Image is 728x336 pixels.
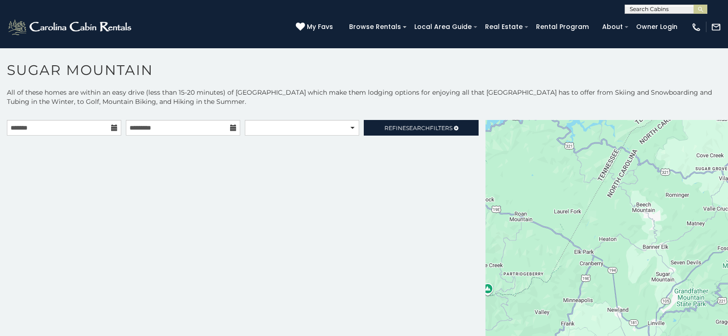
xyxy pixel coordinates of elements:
[364,120,478,136] a: RefineSearchFilters
[632,20,682,34] a: Owner Login
[384,125,452,131] span: Refine Filters
[344,20,406,34] a: Browse Rentals
[296,22,335,32] a: My Favs
[531,20,593,34] a: Rental Program
[691,22,701,32] img: phone-regular-white.png
[406,125,430,131] span: Search
[480,20,527,34] a: Real Estate
[598,20,627,34] a: About
[711,22,721,32] img: mail-regular-white.png
[7,18,134,36] img: White-1-2.png
[410,20,476,34] a: Local Area Guide
[307,22,333,32] span: My Favs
